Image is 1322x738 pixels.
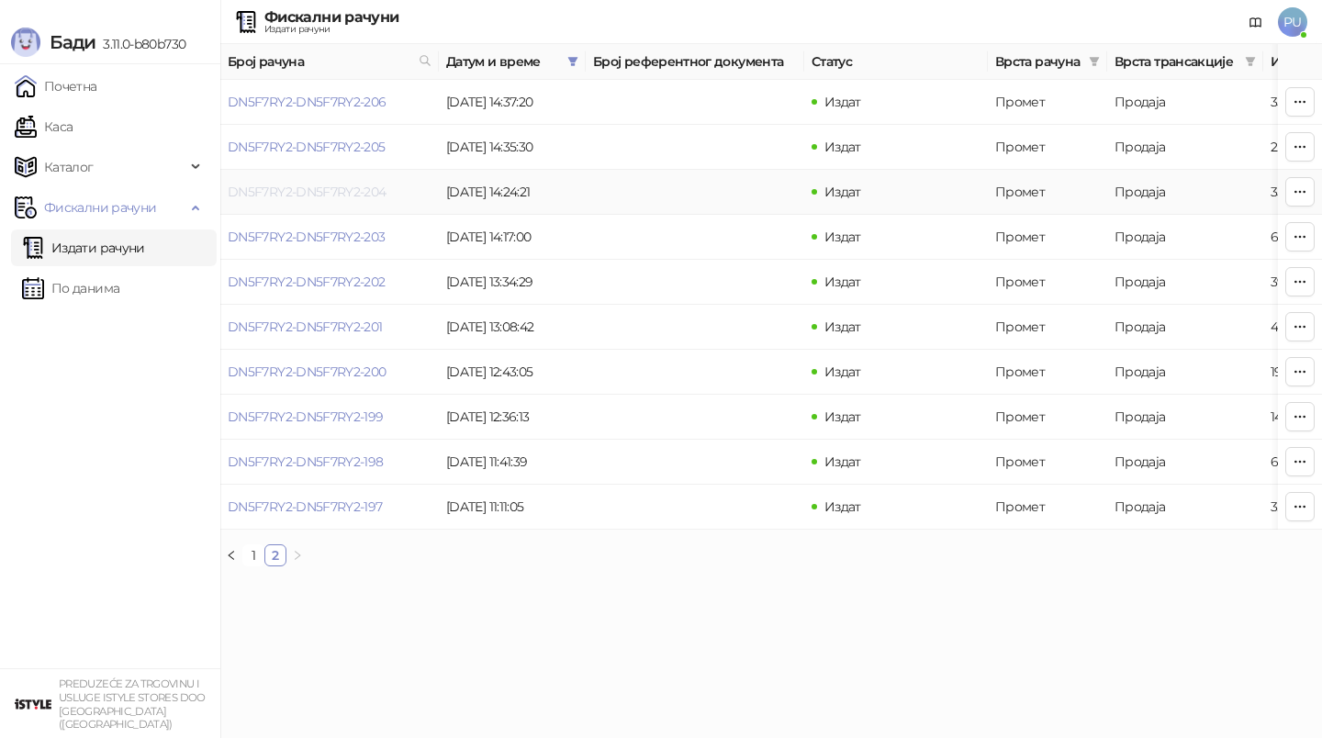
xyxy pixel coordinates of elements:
span: 3.11.0-b80b730 [95,36,185,52]
td: Промет [988,125,1107,170]
button: left [220,544,242,566]
span: Издат [824,94,861,110]
a: DN5F7RY2-DN5F7RY2-197 [228,498,383,515]
td: Промет [988,350,1107,395]
span: PU [1278,7,1307,37]
div: Издати рачуни [264,25,398,34]
li: 1 [242,544,264,566]
td: DN5F7RY2-DN5F7RY2-200 [220,350,439,395]
span: Каталог [44,149,94,185]
td: [DATE] 14:37:20 [439,80,586,125]
span: filter [1241,48,1260,75]
td: Промет [988,305,1107,350]
th: Статус [804,44,988,80]
td: Продаја [1107,395,1263,440]
a: DN5F7RY2-DN5F7RY2-199 [228,408,384,425]
li: Следећа страна [286,544,308,566]
span: filter [1245,56,1256,67]
td: DN5F7RY2-DN5F7RY2-199 [220,395,439,440]
td: Промет [988,440,1107,485]
td: DN5F7RY2-DN5F7RY2-206 [220,80,439,125]
span: Број рачуна [228,51,411,72]
td: Промет [988,215,1107,260]
td: Промет [988,395,1107,440]
img: 64x64-companyLogo-77b92cf4-9946-4f36-9751-bf7bb5fd2c7d.png [15,686,51,722]
td: [DATE] 11:41:39 [439,440,586,485]
td: Продаја [1107,305,1263,350]
td: Продаја [1107,170,1263,215]
a: Документација [1241,7,1271,37]
td: Продаја [1107,260,1263,305]
span: Издат [824,363,861,380]
td: [DATE] 12:36:13 [439,395,586,440]
li: 2 [264,544,286,566]
td: [DATE] 13:08:42 [439,305,586,350]
a: Издати рачуни [22,229,145,266]
td: Продаја [1107,80,1263,125]
td: Продаја [1107,440,1263,485]
span: right [292,550,303,561]
td: DN5F7RY2-DN5F7RY2-205 [220,125,439,170]
td: DN5F7RY2-DN5F7RY2-202 [220,260,439,305]
td: [DATE] 14:24:21 [439,170,586,215]
td: Продаја [1107,485,1263,530]
span: Издат [824,319,861,335]
th: Број рачуна [220,44,439,80]
a: Почетна [15,68,97,105]
a: DN5F7RY2-DN5F7RY2-203 [228,229,386,245]
div: Фискални рачуни [264,10,398,25]
span: filter [1085,48,1104,75]
span: Врста трансакције [1115,51,1238,72]
td: Промет [988,260,1107,305]
td: [DATE] 11:11:05 [439,485,586,530]
span: Издат [824,229,861,245]
a: 2 [265,545,286,565]
th: Број референтног документа [586,44,804,80]
td: Продаја [1107,350,1263,395]
td: Продаја [1107,125,1263,170]
a: По данима [22,270,119,307]
span: Датум и време [446,51,560,72]
td: Промет [988,170,1107,215]
button: right [286,544,308,566]
span: Издат [824,274,861,290]
td: [DATE] 14:17:00 [439,215,586,260]
span: Фискални рачуни [44,189,156,226]
a: DN5F7RY2-DN5F7RY2-201 [228,319,383,335]
span: filter [567,56,578,67]
td: DN5F7RY2-DN5F7RY2-198 [220,440,439,485]
td: DN5F7RY2-DN5F7RY2-197 [220,485,439,530]
a: DN5F7RY2-DN5F7RY2-200 [228,363,387,380]
span: filter [1089,56,1100,67]
a: DN5F7RY2-DN5F7RY2-204 [228,184,387,200]
td: Промет [988,485,1107,530]
small: PREDUZEĆE ZA TRGOVINU I USLUGE ISTYLE STORES DOO [GEOGRAPHIC_DATA] ([GEOGRAPHIC_DATA]) [59,677,206,731]
a: Каса [15,108,73,145]
th: Врста рачуна [988,44,1107,80]
th: Врста трансакције [1107,44,1263,80]
td: Промет [988,80,1107,125]
td: Продаја [1107,215,1263,260]
td: [DATE] 14:35:30 [439,125,586,170]
a: DN5F7RY2-DN5F7RY2-202 [228,274,386,290]
span: left [226,550,237,561]
span: Издат [824,139,861,155]
img: Logo [11,28,40,57]
a: DN5F7RY2-DN5F7RY2-205 [228,139,386,155]
li: Претходна страна [220,544,242,566]
span: Врста рачуна [995,51,1081,72]
span: Издат [824,453,861,470]
a: 1 [243,545,263,565]
td: DN5F7RY2-DN5F7RY2-201 [220,305,439,350]
span: Издат [824,408,861,425]
td: [DATE] 13:34:29 [439,260,586,305]
td: [DATE] 12:43:05 [439,350,586,395]
td: DN5F7RY2-DN5F7RY2-204 [220,170,439,215]
a: DN5F7RY2-DN5F7RY2-198 [228,453,384,470]
span: filter [564,48,582,75]
td: DN5F7RY2-DN5F7RY2-203 [220,215,439,260]
span: Издат [824,498,861,515]
span: Бади [50,31,95,53]
a: DN5F7RY2-DN5F7RY2-206 [228,94,387,110]
span: Издат [824,184,861,200]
